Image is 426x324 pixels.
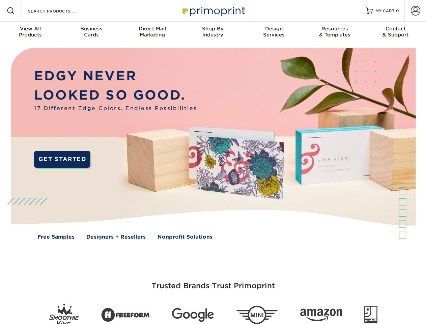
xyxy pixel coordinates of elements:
span: Design [244,26,304,32]
span: Shop By [182,26,243,32]
a: Contact& Support [365,22,426,43]
div: Cards [61,26,121,38]
div: Services [244,26,304,38]
span: Direct Mail [122,26,182,32]
a: GET STARTED [34,151,90,168]
img: Google [172,308,214,322]
div: Industry [182,26,243,38]
p: EDGY NEVER [34,66,199,86]
div: Marketing [122,26,182,38]
h3: Trusted Brands Trust Primoprint [16,265,410,298]
a: Shop ByIndustry [182,22,243,43]
span: MY CART [375,8,395,14]
a: DesignServices [244,22,304,43]
div: & Templates [304,26,365,38]
a: Nonprofit Solutions [158,233,212,241]
img: Goodwill [364,306,377,324]
a: Resources& Templates [304,22,365,43]
input: SEARCH PRODUCTS..... [27,7,93,15]
span: Contact [365,26,426,32]
span: Resources [304,26,365,32]
span: Business [61,26,121,32]
span: 17 Different Edge Colors. Endless Possibilities. [34,105,199,112]
p: LOOKED SO GOOD. [34,86,199,105]
a: Direct MailMarketing [122,22,182,43]
a: Designers + Resellers [86,233,146,241]
a: Free Samples [37,233,75,241]
span: 0 [396,8,399,13]
a: BusinessCards [61,22,121,43]
img: Amazon [300,309,342,322]
div: & Support [365,26,426,38]
img: Primoprint [179,3,247,18]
